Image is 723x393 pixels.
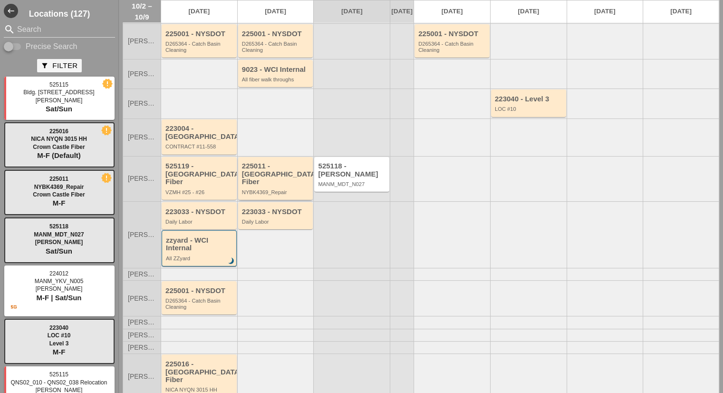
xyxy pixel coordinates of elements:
span: [PERSON_NAME] [128,231,156,238]
span: [PERSON_NAME] [36,97,83,104]
a: [DATE] [390,0,414,22]
span: [PERSON_NAME] [128,295,156,302]
span: 525115 [49,81,68,88]
span: Sat/Sun [46,247,72,255]
span: [PERSON_NAME] [128,70,156,78]
div: 225016 - [GEOGRAPHIC_DATA] Fiber [165,360,234,384]
span: [PERSON_NAME] [35,239,83,246]
span: 525115 [49,371,68,378]
span: [PERSON_NAME] [128,332,156,339]
a: [DATE] [238,0,314,22]
span: MANM_YKV_N005 [35,278,84,285]
span: Level 3 [49,340,69,347]
span: MANM_MDT_N027 [34,231,84,238]
span: 225011 [49,176,68,182]
div: D265364 - Catch Basin Cleaning [165,41,234,53]
div: 225001 - NYSDOT [242,30,311,38]
span: 223040 [49,324,68,331]
div: Daily Labor [242,219,311,225]
div: zzyard - WCI Internal [166,236,234,252]
div: D265364 - Catch Basin Cleaning [242,41,311,53]
button: Filter [37,59,81,72]
span: 224012 [49,270,68,277]
span: NYBK4369_Repair [34,184,84,190]
a: [DATE] [314,0,390,22]
span: [PERSON_NAME] [128,271,156,278]
span: [PERSON_NAME] [128,175,156,182]
i: search [4,24,15,35]
i: 5g [10,303,18,311]
div: 223033 - NYSDOT [242,208,311,216]
input: Search [17,22,102,37]
span: [PERSON_NAME] [128,319,156,326]
span: M-F [53,348,66,356]
a: [DATE] [161,0,237,22]
span: [PERSON_NAME] [128,134,156,141]
i: new_releases [102,126,111,135]
div: LOC #10 [495,106,564,112]
a: [DATE] [567,0,643,22]
span: 10/2 – 10/9 [128,0,156,22]
div: 225001 - NYSDOT [165,287,234,295]
div: Filter [41,60,77,71]
span: Bldg. [STREET_ADDRESS] [23,89,94,96]
div: 225001 - NYSDOT [418,30,487,38]
span: M-F | Sat/Sun [36,294,81,302]
div: D265364 - Catch Basin Cleaning [418,41,487,53]
span: M-F [53,199,66,207]
a: [DATE] [491,0,567,22]
div: 525119 - [GEOGRAPHIC_DATA] Fiber [165,162,234,186]
div: NYBK4369_Repair [242,189,311,195]
span: [PERSON_NAME] [36,285,83,292]
a: [DATE] [414,0,490,22]
span: LOC #10 [48,332,71,339]
div: 9023 - WCI Internal [242,66,311,74]
div: 223033 - NYSDOT [165,208,234,216]
span: [PERSON_NAME] [128,344,156,351]
div: All ZZyard [166,255,234,261]
span: Crown Castle Fiber [33,144,85,150]
a: [DATE] [643,0,719,22]
span: [PERSON_NAME] [128,373,156,380]
div: CONTRACT #11-558 [165,144,234,149]
i: west [4,4,18,18]
div: 225001 - NYSDOT [165,30,234,38]
span: M-F (Default) [37,151,81,159]
div: D265364 - Catch Basin Cleaning [165,298,234,310]
span: 225016 [49,128,68,135]
div: 225011 - [GEOGRAPHIC_DATA] Fiber [242,162,311,186]
div: 223040 - Level 3 [495,95,564,103]
div: MANM_MDT_N027 [318,181,387,187]
label: Precise Search [26,42,77,51]
span: [PERSON_NAME] [128,38,156,45]
i: new_releases [103,79,112,88]
span: NICA NYQN 3015 HH [31,136,87,142]
div: 525118 - [PERSON_NAME] [318,162,387,178]
button: Shrink Sidebar [4,4,18,18]
div: All fiber walk throughs [242,77,311,82]
div: Enable Precise search to match search terms exactly. [4,41,115,52]
span: QNS02_010 - QNS02_038 Relocation [11,379,107,386]
span: 525118 [49,223,68,230]
i: new_releases [102,174,111,182]
span: Crown Castle Fiber [33,191,85,198]
div: 223004 - [GEOGRAPHIC_DATA] [165,125,234,140]
span: [PERSON_NAME] [128,100,156,107]
i: brightness_3 [226,256,237,266]
i: filter_alt [41,62,48,69]
div: NICA NYQN 3015 HH [165,387,234,393]
span: Sat/Sun [46,105,72,113]
div: Daily Labor [165,219,234,225]
div: VZMH #25 - #26 [165,189,234,195]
